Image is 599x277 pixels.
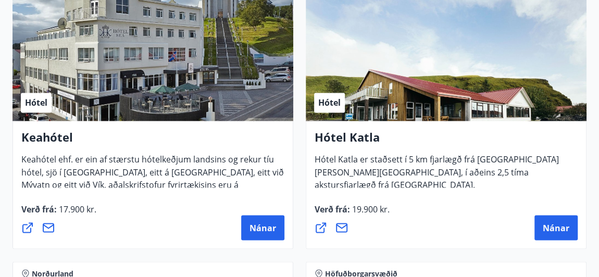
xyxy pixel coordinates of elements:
span: 17.900 kr. [57,203,96,215]
h4: Keahótel [21,129,284,153]
span: Hótel [25,97,47,108]
span: Nánar [249,222,276,233]
span: Keahótel ehf. er ein af stærstu hótelkeðjum landsins og rekur tíu hótel, sjö í [GEOGRAPHIC_DATA],... [21,154,284,211]
button: Nánar [241,215,284,240]
h4: Hótel Katla [315,129,578,153]
span: Verð frá : [315,203,390,223]
span: Hótel [318,97,341,108]
span: Nánar [543,222,569,233]
span: Hótel Katla er staðsett í 5 km fjarlægð frá [GEOGRAPHIC_DATA][PERSON_NAME][GEOGRAPHIC_DATA], í að... [315,154,559,198]
span: Verð frá : [21,203,96,223]
button: Nánar [534,215,578,240]
span: 19.900 kr. [350,203,390,215]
